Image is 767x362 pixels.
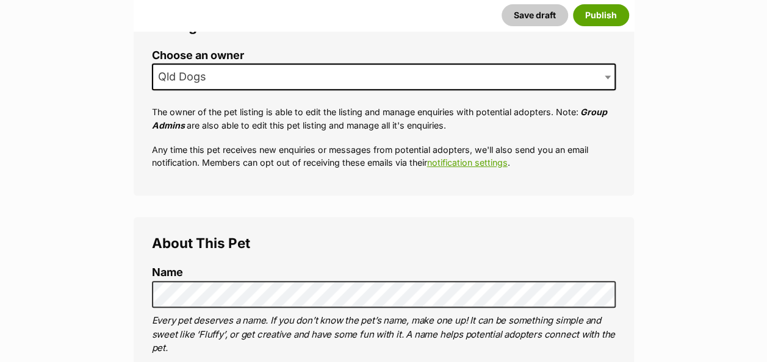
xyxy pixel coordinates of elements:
[152,49,616,62] label: Choose an owner
[153,68,218,85] span: Qld Dogs
[573,4,629,26] button: Publish
[502,4,568,26] button: Save draft
[152,314,616,355] p: Every pet deserves a name. If you don’t know the pet’s name, make one up! It can be something sim...
[427,157,508,168] a: notification settings
[152,143,616,169] p: Any time this pet receives new enquiries or messages from potential adopters, we'll also send you...
[152,107,607,130] em: Group Admins
[152,105,616,132] p: The owner of the pet listing is able to edit the listing and manage enquiries with potential adop...
[152,235,250,251] span: About This Pet
[152,266,616,279] label: Name
[152,63,616,90] span: Qld Dogs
